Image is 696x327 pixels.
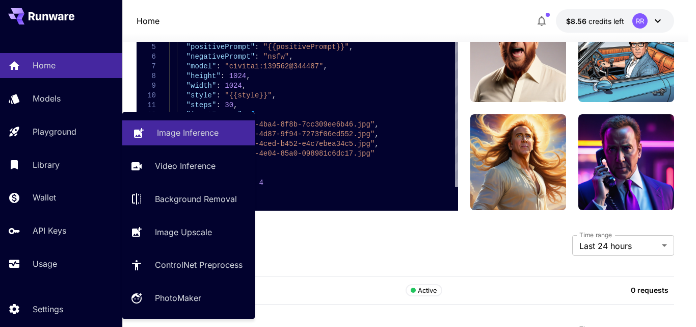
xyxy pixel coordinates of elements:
span: : [255,53,259,61]
span: "steps" [186,101,216,109]
img: man rwre long hair, enjoying sun and wind [470,6,566,102]
a: Image Inference [122,120,255,145]
img: man rwre long hair, enjoying sun and wind` - Style: `Fantasy art [470,114,566,210]
span: , [349,43,353,51]
p: Home [137,15,159,27]
label: Time range [579,231,612,239]
span: : [242,111,246,119]
button: $8.55655 [556,9,674,33]
nav: breadcrumb [137,15,159,27]
p: Background Removal [155,193,237,205]
div: 10 [137,91,156,100]
span: : [221,72,225,80]
p: ControlNet Preprocess [155,259,243,271]
a: ControlNet Preprocess [122,253,255,278]
span: , [246,72,250,80]
span: 1024 [229,72,246,80]
span: 4 [259,179,263,187]
span: "10ba5b0c-99d9-4ced-b452-e4c7ebea34c5.jpg" [195,140,374,148]
span: "height" [186,72,220,80]
span: , [233,101,237,109]
p: API Keys [33,224,66,237]
span: "{{positivePrompt}}" [263,43,349,51]
div: $8.55655 [566,16,624,27]
p: PhotoMaker [155,292,201,304]
span: : [216,62,220,70]
span: "nsfw" [263,53,289,61]
div: RR [632,13,648,29]
p: Playground [33,125,76,138]
p: Settings [33,303,63,315]
p: 0 requests [511,285,668,295]
span: "{{style}}" [225,91,272,99]
div: 9 [137,81,156,91]
span: , [242,82,246,90]
span: , [323,62,327,70]
span: "50d02843-9744-4e04-85a0-098981c6dc17.jpg" [195,149,374,158]
img: closeup man rwre on the phone, wearing a suit [578,114,674,210]
p: Image Inference [157,127,219,139]
span: , [374,140,379,148]
span: , [374,120,379,129]
p: Models [33,92,61,105]
span: , [289,53,293,61]
div: 8 [137,71,156,81]
span: "positivePrompt" [186,43,254,51]
div: 11 [137,100,156,110]
p: Library [33,159,60,171]
span: : [216,101,220,109]
span: [ [250,111,254,119]
span: , [374,130,379,138]
p: Image Upscale [155,226,212,238]
span: 30 [225,101,233,109]
span: "a3710e02-c926-4d87-9f94-7273f06ed552.jpg" [195,130,374,138]
img: man rwre in a convertible car [578,6,674,102]
span: "inputImages" [186,111,242,119]
span: "style" [186,91,216,99]
span: : [216,91,220,99]
div: 12 [137,110,156,120]
span: 1024 [225,82,242,90]
a: PhotoMaker [122,286,255,311]
a: Image Upscale [122,219,255,244]
span: credits left [588,17,624,26]
span: "negativePrompt" [186,53,254,61]
span: "model" [186,62,216,70]
span: "width" [186,82,216,90]
p: Home [33,59,56,71]
div: Active [411,286,438,296]
span: $8.56 [566,17,588,26]
div: 7 [137,62,156,71]
span: "ff7dcdec-e09c-4ba4-8f8b-7cc309ee6b46.jpg" [195,120,374,129]
span: , [272,91,276,99]
div: 5 [137,42,156,52]
p: Wallet [33,191,56,204]
a: Video Inference [122,154,255,179]
p: Redone2 [142,285,406,295]
span: Last 24 hours [579,240,658,252]
div: 6 [137,52,156,62]
a: Background Removal [122,187,255,212]
span: "civitai:139562@344487" [225,62,323,70]
span: : [216,82,220,90]
p: Video Inference [155,160,216,172]
span: : [255,43,259,51]
p: Usage [33,258,57,270]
